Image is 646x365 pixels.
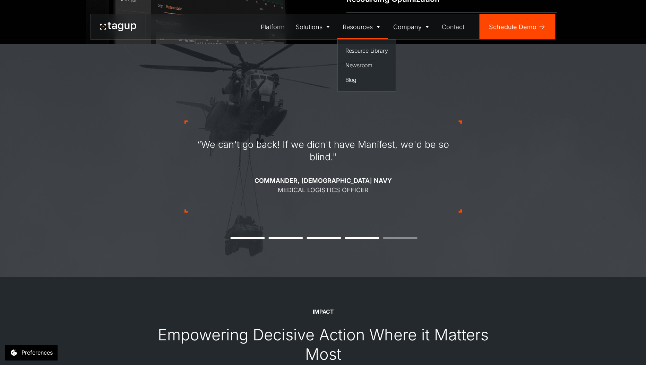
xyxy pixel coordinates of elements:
[296,22,322,32] div: Solutions
[261,22,285,32] div: Platform
[345,61,388,69] div: Newsroom
[21,348,53,357] div: Preferences
[437,14,470,39] a: Contact
[342,59,391,72] a: Newsroom
[256,14,291,39] a: Platform
[290,14,337,39] a: Solutions
[442,22,464,32] div: Contact
[278,185,369,195] div: Medical Logistics Officer
[313,308,334,316] div: IMPACT
[255,176,392,185] div: Commander, [DEMOGRAPHIC_DATA] Navy
[337,39,396,92] nav: Resources
[268,237,303,239] button: 2 of 5
[337,14,388,39] a: Resources
[388,14,437,39] a: Company
[345,46,388,55] div: Resource Library
[480,14,555,39] a: Schedule Demo
[343,22,373,32] div: Resources
[307,237,341,239] button: 3 of 5
[342,74,391,87] a: Blog
[194,138,453,163] div: “We can't go back! If we didn't have Manifest, we'd be so blind."
[152,325,495,364] div: Empowering Decisive Action Where it Matters Most
[393,22,422,32] div: Company
[345,237,379,239] button: 4 of 5
[489,22,536,32] div: Schedule Demo
[342,44,391,58] a: Resource Library
[345,76,388,84] div: Blog
[230,237,265,239] button: 1 of 5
